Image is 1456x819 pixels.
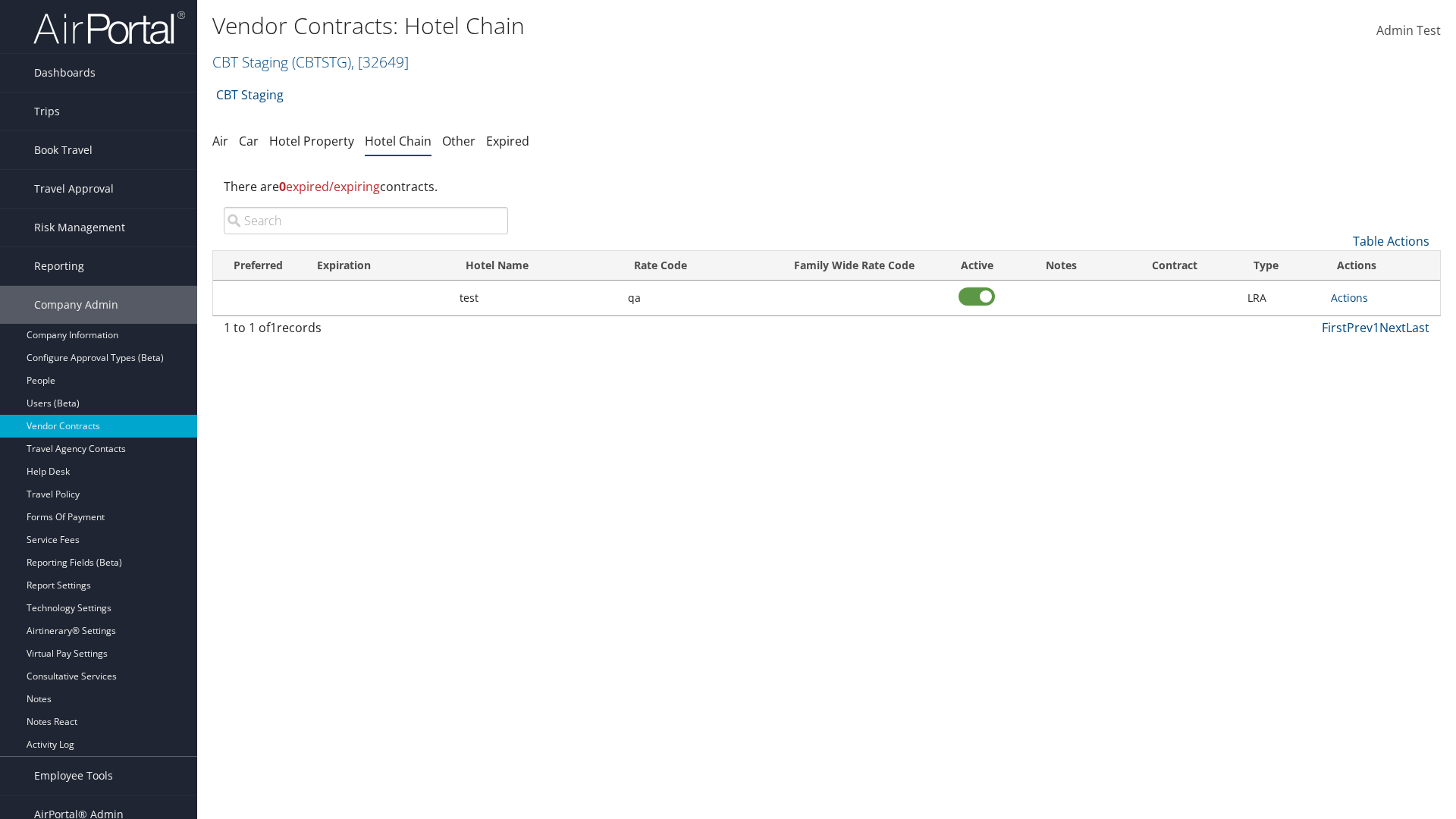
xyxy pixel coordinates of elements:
[34,170,114,208] span: Travel Approval
[33,10,185,45] img: airportal-logo.png
[1012,251,1110,281] th: Notes: activate to sort column ascending
[213,251,303,281] th: Preferred: activate to sort column ascending
[270,319,277,336] span: 1
[224,318,508,344] div: 1 to 1 of records
[212,10,1031,42] h1: Vendor Contracts: Hotel Chain
[239,133,259,149] a: Car
[620,281,767,315] td: qa
[279,178,286,195] strong: 0
[1353,233,1429,249] a: Table Actions
[365,133,431,149] a: Hotel Chain
[212,52,409,72] a: CBT Staging
[34,54,96,92] span: Dashboards
[620,251,767,281] th: Rate Code: activate to sort column ascending
[1373,319,1379,336] a: 1
[452,281,620,315] td: test
[34,757,113,795] span: Employee Tools
[1331,290,1368,305] a: Actions
[216,80,284,110] a: CBT Staging
[1109,251,1239,281] th: Contract: activate to sort column ascending
[279,178,380,195] span: expired/expiring
[1322,319,1347,336] a: First
[34,93,60,130] span: Trips
[1323,251,1440,281] th: Actions
[34,209,125,246] span: Risk Management
[942,251,1012,281] th: Active: activate to sort column ascending
[212,133,228,149] a: Air
[1240,251,1324,281] th: Type: activate to sort column ascending
[303,251,452,281] th: Expiration: activate to sort column ascending
[292,52,351,72] span: ( CBTSTG )
[212,166,1441,207] div: There are contracts.
[269,133,354,149] a: Hotel Property
[1379,319,1406,336] a: Next
[1347,319,1373,336] a: Prev
[34,131,93,169] span: Book Travel
[1240,281,1324,315] td: LRA
[34,247,84,285] span: Reporting
[224,207,508,234] input: Search
[34,286,118,324] span: Company Admin
[452,251,620,281] th: Hotel Name: activate to sort column ascending
[1406,319,1429,336] a: Last
[767,251,941,281] th: Family Wide Rate Code: activate to sort column ascending
[351,52,409,72] span: , [ 32649 ]
[442,133,475,149] a: Other
[486,133,529,149] a: Expired
[1376,8,1441,55] a: Admin Test
[1376,22,1441,39] span: Admin Test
